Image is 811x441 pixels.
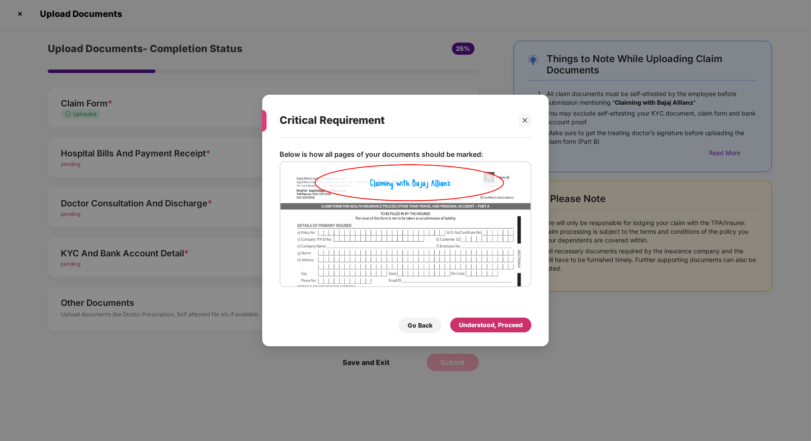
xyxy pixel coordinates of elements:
span: close [522,117,528,123]
div: Understood, Proceed [459,320,523,330]
p: Below is how all pages of your documents should be marked: [280,150,483,159]
div: Go Back [408,321,432,330]
img: bajajAllianz.png [280,161,531,287]
div: Critical Requirement [280,103,511,137]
